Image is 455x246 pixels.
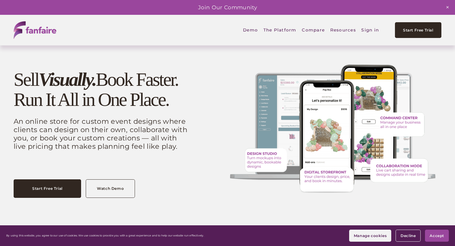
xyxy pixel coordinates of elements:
a: folder dropdown [330,23,356,37]
button: Accept [425,230,449,242]
button: Decline [396,230,421,242]
a: Start Free Trial [395,22,441,38]
span: The Platform [263,23,297,37]
em: Visually. [39,69,96,90]
a: folder dropdown [263,23,297,37]
a: Demo [243,23,258,37]
a: Watch Demo [86,179,135,198]
p: An online store for custom event designs where clients can design on their own, collaborate with ... [14,117,189,151]
img: fanfaire [14,21,56,39]
h1: Sell Book Faster. Run It All in One Place. [14,69,189,110]
span: Resources [330,23,356,37]
span: Manage cookies [354,233,387,238]
a: Start Free Trial [14,179,81,198]
a: Compare [302,23,325,37]
button: Manage cookies [349,230,391,242]
p: By using this website, you agree to our use of cookies. We use cookies to provide you with a grea... [6,234,204,237]
a: Sign in [361,23,379,37]
span: Decline [401,233,416,238]
span: Accept [430,233,444,238]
